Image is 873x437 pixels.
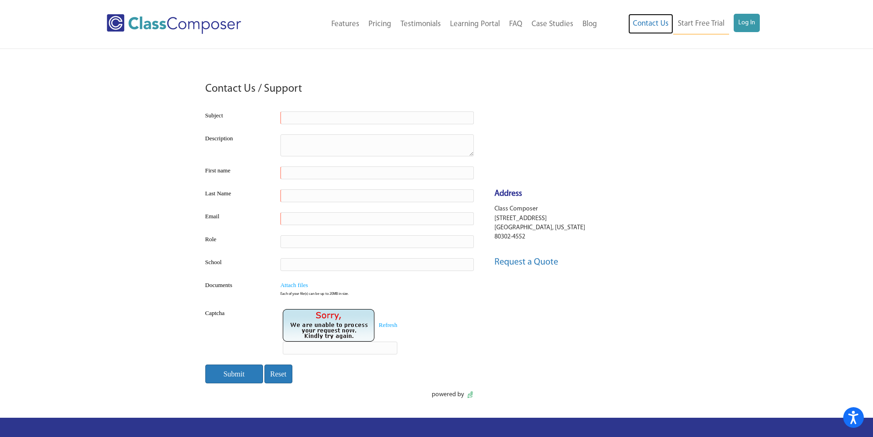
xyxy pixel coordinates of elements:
[279,14,602,34] nav: Header Menu
[445,14,505,34] a: Learning Portal
[283,309,374,342] img: showcaptcha
[602,14,760,34] nav: Header Menu
[203,253,269,276] td: School
[467,391,474,398] img: portalLogo.de847024ebc0131731a3.png
[203,276,269,304] td: Documents
[203,207,269,230] td: Email
[505,14,527,34] a: FAQ
[203,184,269,207] td: Last Name
[264,365,293,383] input: Reset
[205,365,263,383] input: Submit
[432,390,464,399] span: powered by
[494,188,670,200] h4: Address
[203,230,269,253] td: Role
[628,14,673,34] a: Contact Us
[396,14,445,34] a: Testimonials
[578,14,602,34] a: Blog
[494,205,670,242] p: Class Composer [STREET_ADDRESS] [GEOGRAPHIC_DATA], [US_STATE] 80302-4552
[107,14,241,34] img: Class Composer
[203,161,269,184] td: First name
[203,106,269,129] td: Subject
[734,14,760,32] a: Log In
[203,129,269,161] td: Description
[364,14,396,34] a: Pricing
[673,14,729,34] a: Start Free Trial
[379,321,397,328] a: Refresh
[280,292,349,297] span: Each of your file(s) can be up to 20MB in size.
[527,14,578,34] a: Case Studies
[327,14,364,34] a: Features
[205,82,302,97] h3: Contact Us / Support
[203,304,271,360] td: Captcha
[494,258,558,267] a: Request a Quote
